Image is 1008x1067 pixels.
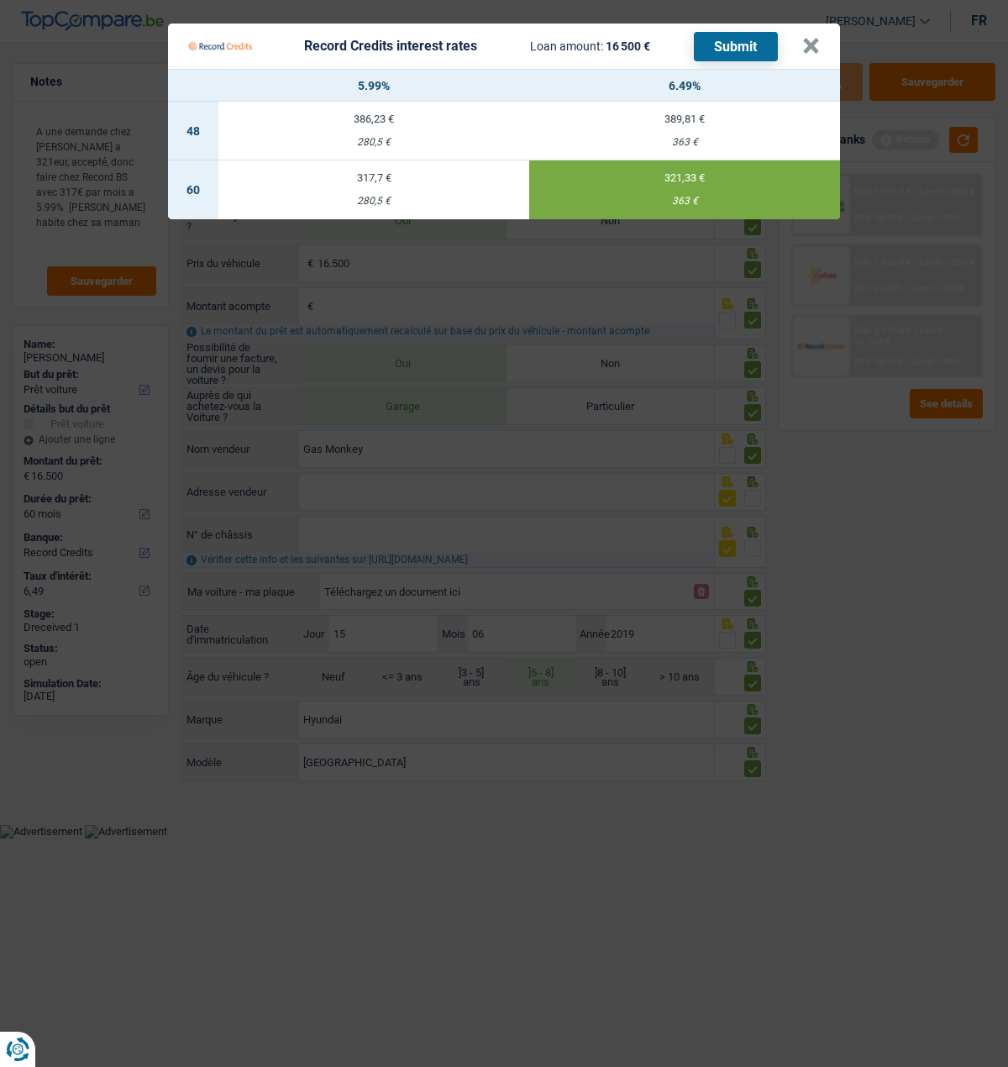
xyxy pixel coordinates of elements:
span: Loan amount: [530,39,603,53]
div: 389,81 € [529,113,840,124]
span: 16 500 € [606,39,650,53]
button: × [802,38,820,55]
button: Submit [694,32,778,61]
div: 280,5 € [218,196,529,207]
th: 5.99% [218,70,529,102]
div: 386,23 € [218,113,529,124]
div: 363 € [529,196,840,207]
div: 280,5 € [218,137,529,148]
img: Record Credits [188,30,252,62]
div: Record Credits interest rates [304,39,477,53]
div: 363 € [529,137,840,148]
th: 6.49% [529,70,840,102]
td: 60 [168,160,218,219]
div: 317,7 € [218,172,529,183]
td: 48 [168,102,218,160]
div: 321,33 € [529,172,840,183]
